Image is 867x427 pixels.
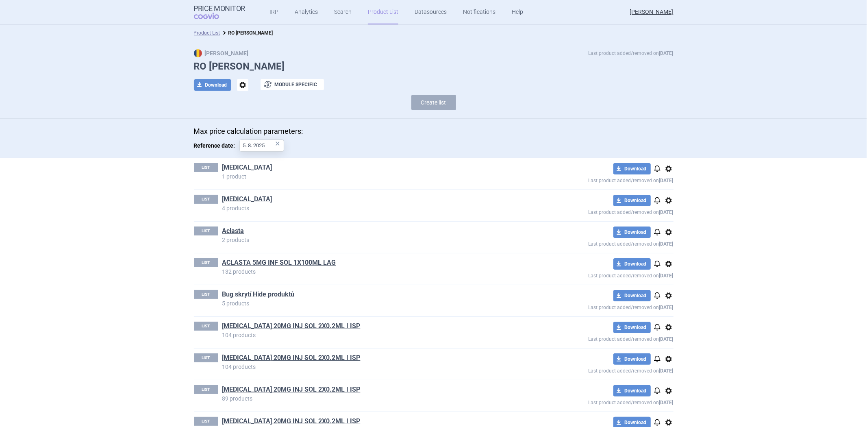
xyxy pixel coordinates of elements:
[411,95,456,110] button: Create list
[222,174,530,179] p: 1 product
[194,290,218,299] p: LIST
[222,258,530,269] h1: ACLASTA 5MG INF SOL 1X100ML LAG
[194,227,218,235] p: LIST
[530,270,674,280] p: Last product added/removed on
[222,332,530,338] p: 104 products
[194,49,202,57] img: RO
[276,139,280,148] div: ×
[659,178,674,183] strong: [DATE]
[222,227,244,235] a: Aclasta
[659,305,674,310] strong: [DATE]
[659,368,674,374] strong: [DATE]
[239,139,284,152] input: Reference date:×
[222,269,530,274] p: 132 products
[194,4,246,20] a: Price MonitorCOGVIO
[194,4,246,13] strong: Price Monitor
[530,333,674,343] p: Last product added/removed on
[194,417,218,426] p: LIST
[194,29,220,37] li: Product List
[222,396,530,401] p: 89 products
[222,385,361,394] a: [MEDICAL_DATA] 20MG INJ SOL 2X0.2ML I ISP
[659,273,674,279] strong: [DATE]
[659,336,674,342] strong: [DATE]
[613,353,651,365] button: Download
[194,13,230,19] span: COGVIO
[613,322,651,333] button: Download
[222,195,272,204] a: [MEDICAL_DATA]
[613,227,651,238] button: Download
[613,258,651,270] button: Download
[530,174,674,185] p: Last product added/removed on
[194,353,218,362] p: LIST
[222,237,530,243] p: 2 products
[530,238,674,248] p: Last product added/removed on
[222,205,530,211] p: 4 products
[659,241,674,247] strong: [DATE]
[222,417,361,426] a: [MEDICAL_DATA] 20MG INJ SOL 2X0.2ML I ISP
[613,385,651,396] button: Download
[228,30,273,36] strong: RO [PERSON_NAME]
[530,396,674,407] p: Last product added/removed on
[613,163,651,174] button: Download
[530,206,674,216] p: Last product added/removed on
[222,258,336,267] a: ACLASTA 5MG INF SOL 1X100ML LAG
[222,364,530,370] p: 104 products
[613,195,651,206] button: Download
[194,163,218,172] p: LIST
[194,322,218,331] p: LIST
[222,227,530,237] h1: Aclasta
[659,50,674,56] strong: [DATE]
[222,353,361,362] a: [MEDICAL_DATA] 20MG INJ SOL 2X0.2ML I ISP
[194,61,674,72] h1: RO [PERSON_NAME]
[659,400,674,405] strong: [DATE]
[659,209,674,215] strong: [DATE]
[222,301,530,306] p: 5 products
[222,195,530,205] h1: Abilify
[613,290,651,301] button: Download
[194,127,674,136] p: Max price calculation parameters:
[194,258,218,267] p: LIST
[220,29,273,37] li: RO Max Price
[222,290,530,301] h1: Bug skrytí Hide produktů
[194,30,220,36] a: Product List
[194,139,239,152] span: Reference date:
[261,79,324,90] button: Module specific
[222,163,272,172] a: [MEDICAL_DATA]
[222,322,530,332] h1: HUMIRA 20MG INJ SOL 2X0.2ML I ISP
[194,79,231,91] button: Download
[222,385,530,396] h1: HUMIRA 20MG INJ SOL 2X0.2ML I ISP
[530,301,674,312] p: Last product added/removed on
[222,163,530,174] h1: Abacavir
[222,353,530,364] h1: HUMIRA 20MG INJ SOL 2X0.2ML I ISP
[194,385,218,394] p: LIST
[222,290,295,299] a: Bug skrytí Hide produktů
[194,50,249,57] strong: [PERSON_NAME]
[589,49,674,57] p: Last product added/removed on
[530,365,674,375] p: Last product added/removed on
[222,322,361,331] a: [MEDICAL_DATA] 20MG INJ SOL 2X0.2ML I ISP
[194,195,218,204] p: LIST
